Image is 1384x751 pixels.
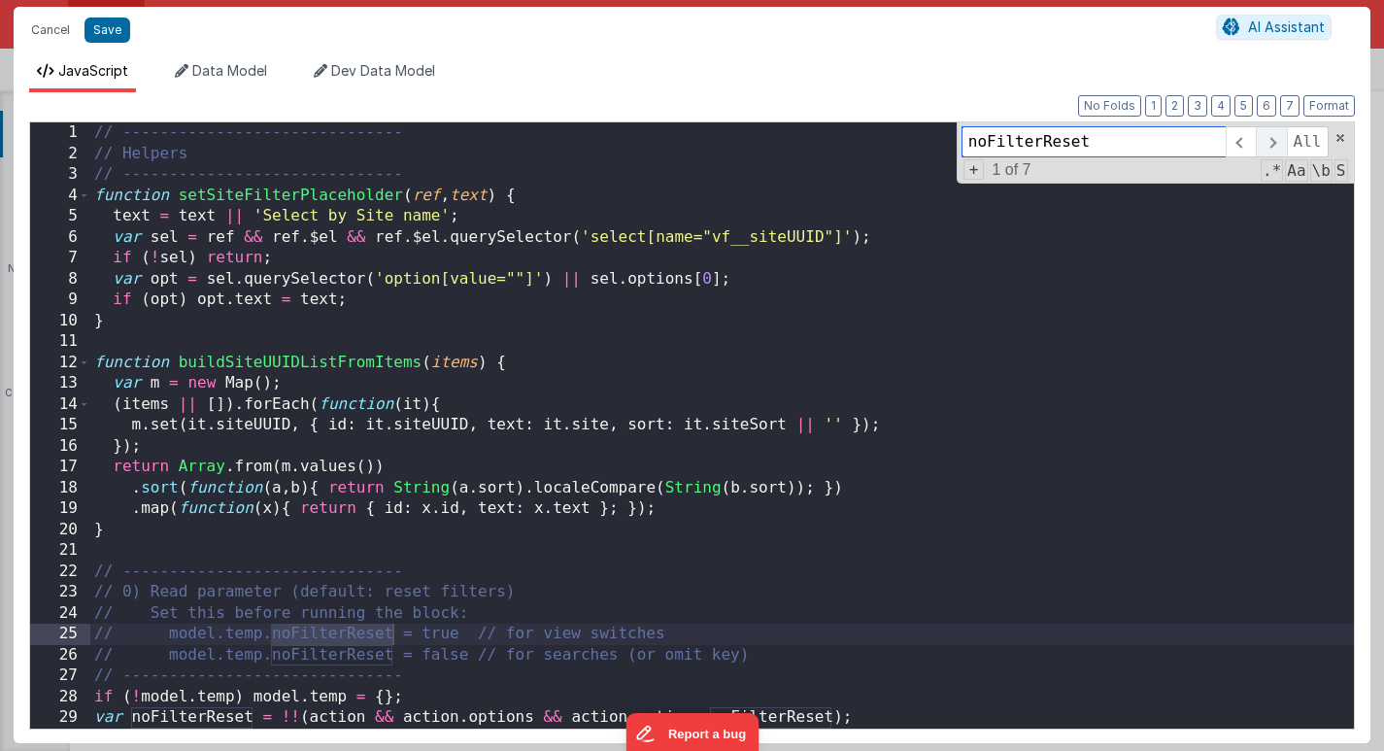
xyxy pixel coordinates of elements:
div: 19 [30,498,90,520]
span: 1 of 7 [984,161,1038,179]
div: 29 [30,707,90,729]
span: Alt-Enter [1287,126,1329,157]
button: Save [84,17,130,43]
button: 7 [1280,95,1300,117]
div: 9 [30,290,90,311]
div: 16 [30,436,90,458]
span: AI Assistant [1248,18,1325,35]
button: 2 [1165,95,1184,117]
button: Cancel [21,17,80,44]
span: Whole Word Search [1310,159,1333,182]
div: 26 [30,645,90,666]
div: 1 [30,122,90,144]
div: 8 [30,269,90,290]
div: 14 [30,394,90,416]
div: 23 [30,582,90,603]
div: 7 [30,248,90,269]
span: Search In Selection [1334,159,1348,182]
span: JavaScript [58,62,128,79]
div: 22 [30,562,90,583]
div: 11 [30,331,90,353]
span: Dev Data Model [331,62,435,79]
button: 1 [1145,95,1162,117]
button: 3 [1188,95,1207,117]
button: 4 [1211,95,1231,117]
button: No Folds [1078,95,1141,117]
button: 5 [1234,95,1253,117]
div: 24 [30,603,90,625]
button: AI Assistant [1216,15,1332,40]
div: 12 [30,353,90,374]
span: Data Model [192,62,267,79]
span: CaseSensitive Search [1285,159,1307,182]
input: Search for [962,126,1226,157]
div: 4 [30,186,90,207]
div: 15 [30,415,90,436]
div: 13 [30,373,90,394]
div: 30 [30,729,90,750]
div: 21 [30,540,90,562]
div: 18 [30,478,90,499]
button: Format [1303,95,1355,117]
button: 6 [1257,95,1276,117]
div: 20 [30,520,90,541]
div: 10 [30,311,90,332]
div: 17 [30,457,90,478]
span: RegExp Search [1261,159,1283,182]
span: Toggel Replace mode [963,159,985,180]
div: 6 [30,227,90,249]
div: 27 [30,666,90,687]
div: 25 [30,624,90,645]
div: 28 [30,687,90,708]
div: 2 [30,144,90,165]
div: 5 [30,206,90,227]
div: 3 [30,164,90,186]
